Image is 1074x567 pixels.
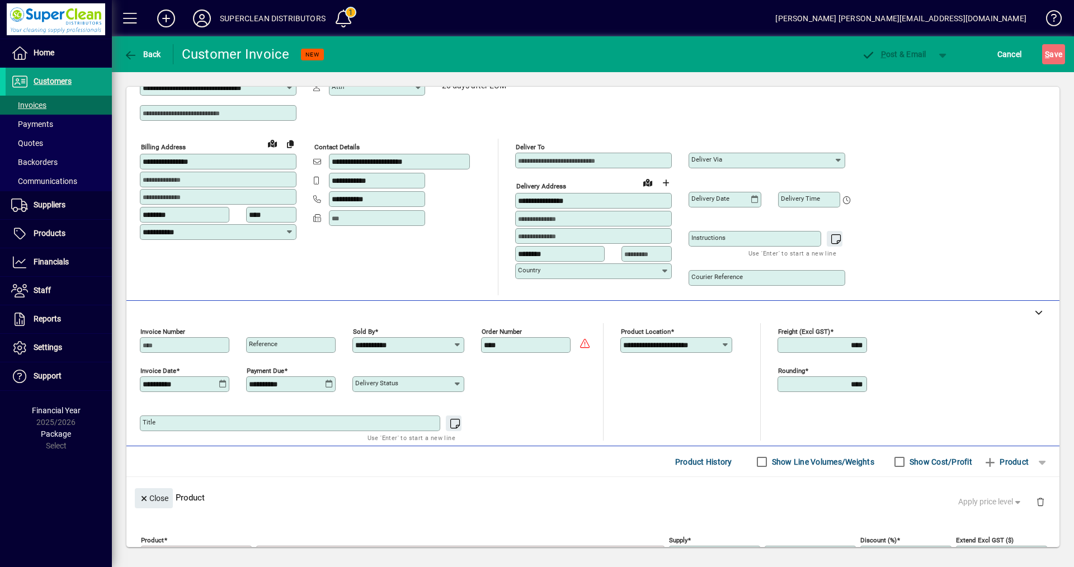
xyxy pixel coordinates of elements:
span: Communications [11,177,77,186]
span: Suppliers [34,200,65,209]
span: Apply price level [958,496,1023,508]
mat-label: Invoice date [140,367,176,375]
a: Knowledge Base [1038,2,1060,39]
mat-label: Deliver via [691,155,722,163]
span: Reports [34,314,61,323]
span: Package [41,429,71,438]
button: Save [1042,44,1065,64]
mat-label: Country [518,266,540,274]
span: Products [34,229,65,238]
span: NEW [305,51,319,58]
div: SUPERCLEAN DISTRIBUTORS [220,10,326,27]
div: Customer Invoice [182,45,290,63]
button: Close [135,488,173,508]
span: P [881,50,886,59]
a: Products [6,220,112,248]
span: Financial Year [32,406,81,415]
button: Back [121,44,164,64]
span: Close [139,489,168,508]
button: Copy to Delivery address [281,135,299,153]
a: Financials [6,248,112,276]
a: Suppliers [6,191,112,219]
a: Settings [6,334,112,362]
mat-label: Deliver To [516,143,545,151]
span: Support [34,371,62,380]
mat-hint: Use 'Enter' to start a new line [368,431,455,444]
button: Cancel [995,44,1025,64]
app-page-header-button: Back [112,44,173,64]
mat-label: Product location [621,328,671,336]
mat-label: Extend excl GST ($) [956,536,1014,544]
a: Payments [6,115,112,134]
button: Delete [1027,488,1054,515]
button: Add [148,8,184,29]
span: Quotes [11,139,43,148]
a: View on map [639,173,657,191]
span: Back [124,50,161,59]
mat-label: Attn [332,83,344,91]
a: Invoices [6,96,112,115]
a: Quotes [6,134,112,153]
div: [PERSON_NAME] [PERSON_NAME][EMAIL_ADDRESS][DOMAIN_NAME] [775,10,1026,27]
a: Backorders [6,153,112,172]
mat-label: Sold by [353,328,375,336]
label: Show Cost/Profit [907,456,972,467]
mat-label: Discount (%) [860,536,897,544]
a: Support [6,362,112,390]
button: Product History [671,452,737,472]
span: Staff [34,286,51,295]
span: S [1045,50,1049,59]
span: Cancel [997,45,1022,63]
mat-label: Delivery time [781,195,820,202]
mat-label: Order number [482,328,522,336]
span: Payments [11,120,53,129]
button: Choose address [657,174,675,192]
a: View on map [263,134,281,152]
app-page-header-button: Close [132,493,176,503]
mat-label: Delivery status [355,379,398,387]
mat-label: Product [141,536,164,544]
span: Invoices [11,101,46,110]
button: Post & Email [856,44,932,64]
span: 20 days after EOM [442,82,506,91]
a: Home [6,39,112,67]
mat-label: Title [143,418,156,426]
span: ave [1045,45,1062,63]
mat-label: Supply [669,536,687,544]
mat-label: Rounding [778,367,805,375]
a: Staff [6,277,112,305]
span: Customers [34,77,72,86]
button: Profile [184,8,220,29]
mat-label: Freight (excl GST) [778,328,830,336]
span: Product History [675,453,732,471]
span: Backorders [11,158,58,167]
span: Home [34,48,54,57]
button: Apply price level [954,492,1028,512]
span: Settings [34,343,62,352]
mat-label: Delivery date [691,195,729,202]
mat-label: Invoice number [140,328,185,336]
mat-label: Reference [249,340,277,348]
app-page-header-button: Delete [1027,497,1054,507]
mat-label: Instructions [691,234,726,242]
a: Communications [6,172,112,191]
span: ost & Email [861,50,926,59]
mat-label: Courier Reference [691,273,743,281]
label: Show Line Volumes/Weights [770,456,874,467]
a: Reports [6,305,112,333]
mat-label: Payment due [247,367,284,375]
span: Financials [34,257,69,266]
mat-hint: Use 'Enter' to start a new line [748,247,836,259]
div: Product [126,477,1059,518]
